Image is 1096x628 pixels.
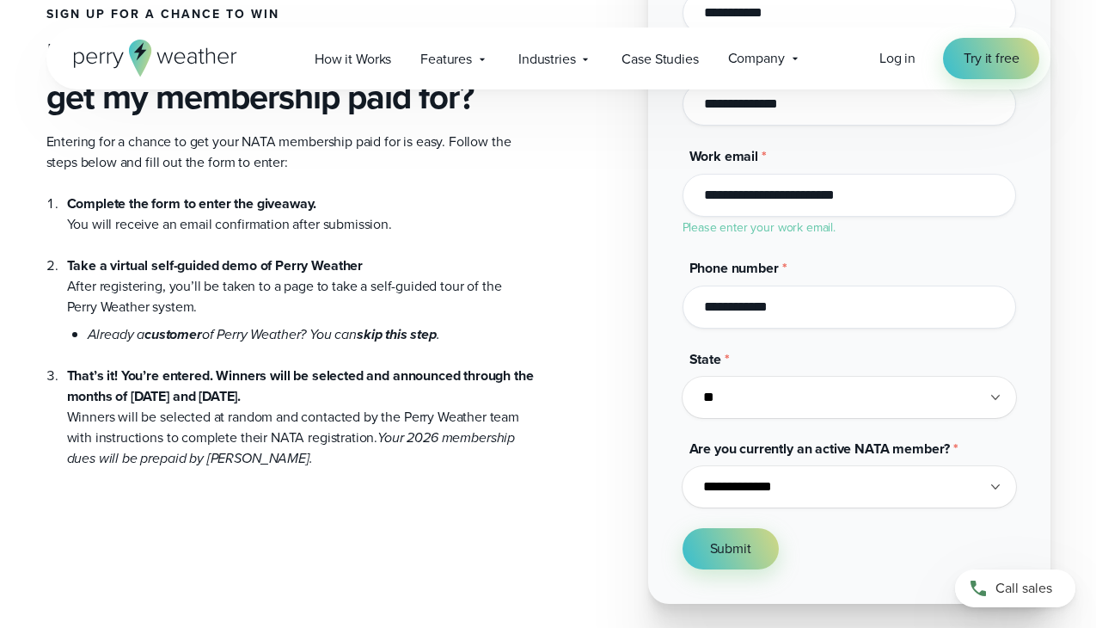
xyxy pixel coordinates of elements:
[710,539,751,559] span: Submit
[67,366,534,406] strong: That’s it! You’re entered. Winners will be selected and announced through the months of [DATE] an...
[67,428,516,468] em: Your 2026 membership dues will be prepaid by [PERSON_NAME].
[420,49,472,70] span: Features
[943,38,1039,79] a: Try it free
[879,48,915,69] a: Log in
[995,578,1052,599] span: Call sales
[689,258,779,278] span: Phone number
[88,324,440,344] em: Already a of Perry Weather? You can .
[683,528,779,570] button: Submit
[689,146,758,166] span: Work email
[67,256,364,275] strong: Take a virtual self-guided demo of Perry Weather
[518,49,575,70] span: Industries
[357,324,437,344] strong: skip this step
[689,349,721,369] span: State
[964,48,1019,69] span: Try it free
[46,8,535,22] h4: Sign up for a chance to win
[621,49,698,70] span: Case Studies
[46,35,535,118] h3: How do I enter for a chance to get my membership paid for?
[315,49,391,70] span: How it Works
[300,41,406,77] a: How it Works
[689,439,951,459] span: Are you currently an active NATA member?
[607,41,713,77] a: Case Studies
[683,219,836,237] label: Please enter your work email.
[879,48,915,68] span: Log in
[67,194,317,213] strong: Complete the form to enter the giveaway.
[46,132,535,173] p: Entering for a chance to get your NATA membership paid for is easy. Follow the steps below and fi...
[67,194,535,235] li: You will receive an email confirmation after submission.
[67,235,535,345] li: After registering, you’ll be taken to a page to take a self-guided tour of the Perry Weather system.
[67,345,535,469] li: Winners will be selected at random and contacted by the Perry Weather team with instructions to c...
[144,324,202,344] strong: customer
[955,570,1075,607] a: Call sales
[728,48,785,69] span: Company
